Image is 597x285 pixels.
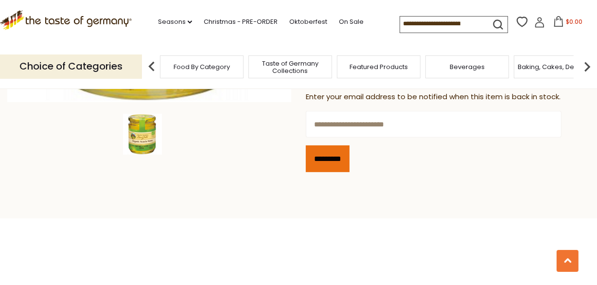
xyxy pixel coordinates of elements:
[566,18,582,26] span: $0.00
[450,63,485,71] a: Beverages
[251,60,329,74] a: Taste of Germany Collections
[547,16,588,31] button: $0.00
[289,17,327,27] a: Oktoberfest
[339,17,364,27] a: On Sale
[518,63,594,71] a: Baking, Cakes, Desserts
[123,114,162,155] img: Erlbacher Bio Gold Organic Acacia Honey 17.6 oz
[204,17,278,27] a: Christmas - PRE-ORDER
[142,57,161,76] img: previous arrow
[578,57,597,76] img: next arrow
[306,91,590,103] div: Enter your email address to be notified when this item is back in stock.
[158,17,192,27] a: Seasons
[350,63,408,71] a: Featured Products
[174,63,230,71] a: Food By Category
